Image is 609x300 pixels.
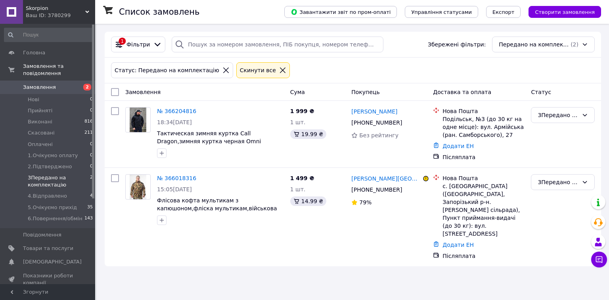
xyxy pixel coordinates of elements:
div: Подільськ, №3 (до 30 кг на одне місце): вул. Армійська (ран. Самборського), 27 [442,115,525,139]
span: 0 [90,141,93,148]
div: с. [GEOGRAPHIC_DATA] ([GEOGRAPHIC_DATA], Запорізький р-н. [PERSON_NAME] сільрада), Пункт прийманн... [442,182,525,238]
span: Прийняті [28,107,52,114]
span: [DEMOGRAPHIC_DATA] [23,258,82,265]
a: Додати ЕН [442,242,474,248]
span: 0 [90,152,93,159]
a: [PERSON_NAME][GEOGRAPHIC_DATA] [351,175,421,183]
button: Завантажити звіт по пром-оплаті [284,6,397,18]
span: Замовлення [125,89,161,95]
span: 18:34[DATE] [157,119,192,125]
span: Замовлення [23,84,56,91]
div: 19.99 ₴ [290,129,326,139]
a: № 366204816 [157,108,196,114]
a: [PERSON_NAME] [351,108,397,115]
span: Створити замовлення [535,9,595,15]
span: 1 499 ₴ [290,175,314,181]
button: Чат з покупцем [591,252,607,267]
span: Повідомлення [23,231,61,238]
span: Виконані [28,118,52,125]
a: Тактическая зимняя куртка Call Dragon,зимняя куртка черная Omni Heat,куртка черная зимняя,военная... [157,130,263,160]
span: 1 шт. [290,186,306,192]
span: Передано на комплектацію [499,40,569,48]
span: Статус [531,89,551,95]
input: Пошук за номером замовлення, ПІБ покупця, номером телефону, Email, номером накладної [172,37,383,52]
input: Пошук [4,28,94,42]
div: [PHONE_NUMBER] [350,117,404,128]
span: 1 шт. [290,119,306,125]
span: Нові [28,96,39,103]
div: 3Передано на комплектацію [538,111,578,119]
button: Експорт [486,6,521,18]
span: 4 [90,192,93,200]
span: 0 [90,107,93,114]
span: (2) [571,41,578,48]
img: Фото товару [130,175,146,199]
div: Ваш ID: 3780299 [26,12,95,19]
a: Флісова кофта мультикам з капюшоном,фліска мультикам,військова чоловіча флісова кофта,кофта флісо... [157,197,277,227]
span: Збережені фільтри: [428,40,486,48]
span: 143 [84,215,93,222]
a: № 366018316 [157,175,196,181]
span: 2 [90,174,93,188]
span: Експорт [492,9,515,15]
span: 0 [90,96,93,103]
span: Замовлення та повідомлення [23,63,95,77]
div: 14.99 ₴ [290,196,326,206]
div: [PHONE_NUMBER] [350,184,404,195]
div: Післяплата [442,252,525,260]
span: Без рейтингу [359,132,398,138]
span: 3Передано на комплектацію [28,174,90,188]
div: Нова Пошта [442,107,525,115]
span: 79% [359,199,372,206]
span: 5.Очікуємо прихід [28,204,77,211]
span: Cума [290,89,305,95]
span: 1 999 ₴ [290,108,314,114]
span: Покупець [351,89,379,95]
span: 15:05[DATE] [157,186,192,192]
a: Фото товару [125,107,151,133]
div: Післяплата [442,153,525,161]
button: Створити замовлення [529,6,601,18]
span: Показники роботи компанії [23,272,73,287]
span: 816 [84,118,93,125]
span: 0 [90,163,93,170]
span: Товари та послуги [23,245,73,252]
img: Фото товару [130,108,146,132]
span: 4.Відправлено [28,192,67,200]
span: 211 [84,129,93,137]
a: Фото товару [125,174,151,200]
span: Фільтри [126,40,150,48]
span: 35 [87,204,93,211]
span: 2.Підтверджено [28,163,72,170]
span: Skorpion [26,5,85,12]
div: Статус: Передано на комплектацію [113,66,221,75]
div: Cкинути все [238,66,278,75]
span: 6.Повернення/обмін [28,215,82,222]
span: 1.Очікуємо оплату [28,152,78,159]
span: Завантажити звіт по пром-оплаті [291,8,391,15]
a: Додати ЕН [442,143,474,149]
span: Оплачені [28,141,53,148]
a: Створити замовлення [521,8,601,15]
span: Доставка та оплата [433,89,491,95]
div: Нова Пошта [442,174,525,182]
button: Управління статусами [405,6,478,18]
span: 2 [83,84,91,90]
span: Скасовані [28,129,55,137]
div: 3Передано на комплектацію [538,178,578,187]
h1: Список замовлень [119,7,199,17]
span: Управління статусами [411,9,472,15]
span: Головна [23,49,45,56]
